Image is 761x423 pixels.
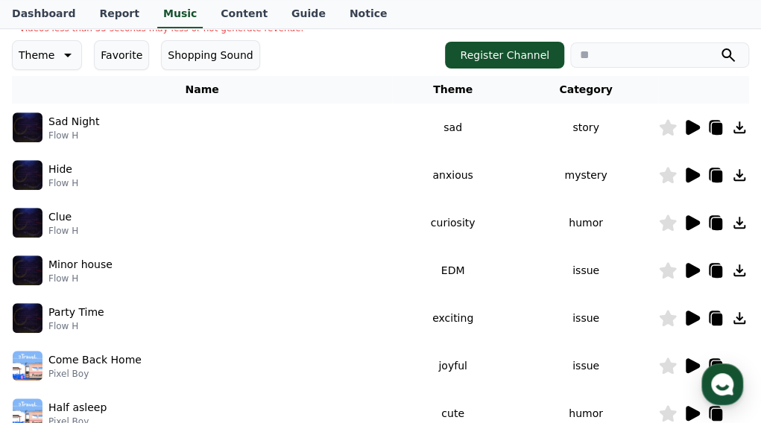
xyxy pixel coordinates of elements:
button: Register Channel [445,42,564,69]
img: music [13,160,42,190]
a: Messages [98,299,192,337]
span: Settings [221,322,257,334]
td: EDM [392,247,514,294]
p: Sad Night [48,114,99,130]
p: Flow H [48,320,104,332]
img: music [13,303,42,333]
td: issue [514,247,658,294]
button: Theme [12,40,82,70]
p: Flow H [48,225,78,237]
td: anxious [392,151,514,199]
p: Come Back Home [48,352,142,368]
td: issue [514,342,658,389]
td: joyful [392,342,514,389]
button: Favorite [94,40,149,70]
td: exciting [392,294,514,342]
p: Hide [48,162,72,177]
td: story [514,104,658,151]
p: Party Time [48,305,104,320]
p: Half asleep [48,400,107,416]
td: humor [514,199,658,247]
p: Flow H [48,177,78,189]
span: Home [38,322,64,334]
th: Theme [392,76,514,104]
p: Pixel Boy [48,368,142,380]
a: Settings [192,299,286,337]
p: Minor house [48,257,113,273]
img: music [13,112,42,142]
a: Home [4,299,98,337]
td: mystery [514,151,658,199]
td: issue [514,294,658,342]
button: Shopping Sound [161,40,259,70]
p: Theme [19,45,54,66]
span: Messages [124,322,168,334]
td: sad [392,104,514,151]
img: music [13,208,42,238]
p: Clue [48,209,72,225]
td: curiosity [392,199,514,247]
th: Name [12,76,392,104]
p: Flow H [48,273,113,284]
th: Category [514,76,658,104]
p: Flow H [48,130,99,141]
img: music [13,255,42,285]
img: music [13,351,42,381]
